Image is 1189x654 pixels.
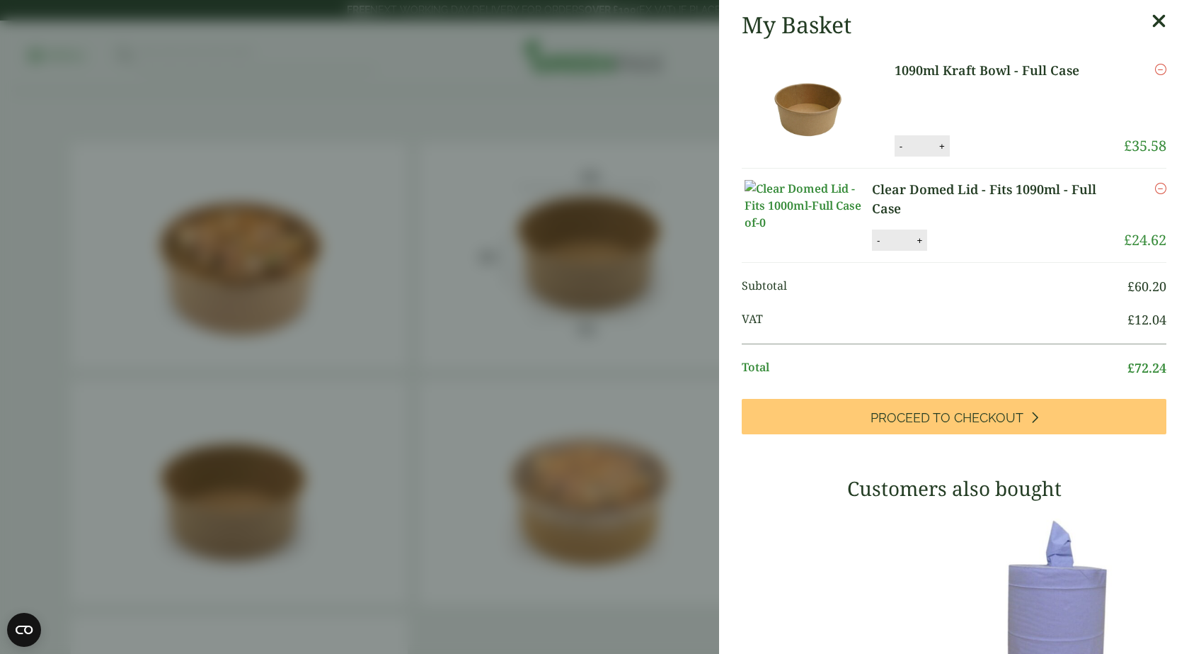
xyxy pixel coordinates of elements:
span: £ [1127,359,1135,376]
a: Remove this item [1155,61,1166,78]
img: 1000ml Kraft Salad Bowl-Full Case of-0 [745,61,872,157]
a: 1090ml Kraft Bowl - Full Case [895,61,1102,80]
bdi: 12.04 [1127,311,1166,328]
a: Remove this item [1155,180,1166,197]
bdi: 35.58 [1124,136,1166,155]
bdi: 72.24 [1127,359,1166,376]
img: Clear Domed Lid - Fits 1000ml-Full Case of-0 [745,180,872,231]
a: Proceed to Checkout [742,399,1166,434]
span: Total [742,359,1127,378]
button: - [873,235,884,247]
h2: My Basket [742,11,851,38]
a: Clear Domed Lid - Fits 1090ml - Full Case [872,180,1124,218]
button: + [935,140,949,152]
span: £ [1127,311,1135,328]
span: £ [1127,278,1135,295]
span: £ [1124,136,1132,155]
bdi: 60.20 [1127,278,1166,295]
span: £ [1124,230,1132,249]
span: Subtotal [742,277,1127,296]
button: Open CMP widget [7,613,41,647]
span: Proceed to Checkout [871,410,1023,426]
h3: Customers also bought [742,477,1166,501]
span: VAT [742,310,1127,329]
button: - [895,140,907,152]
bdi: 24.62 [1124,230,1166,249]
button: + [912,235,926,247]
